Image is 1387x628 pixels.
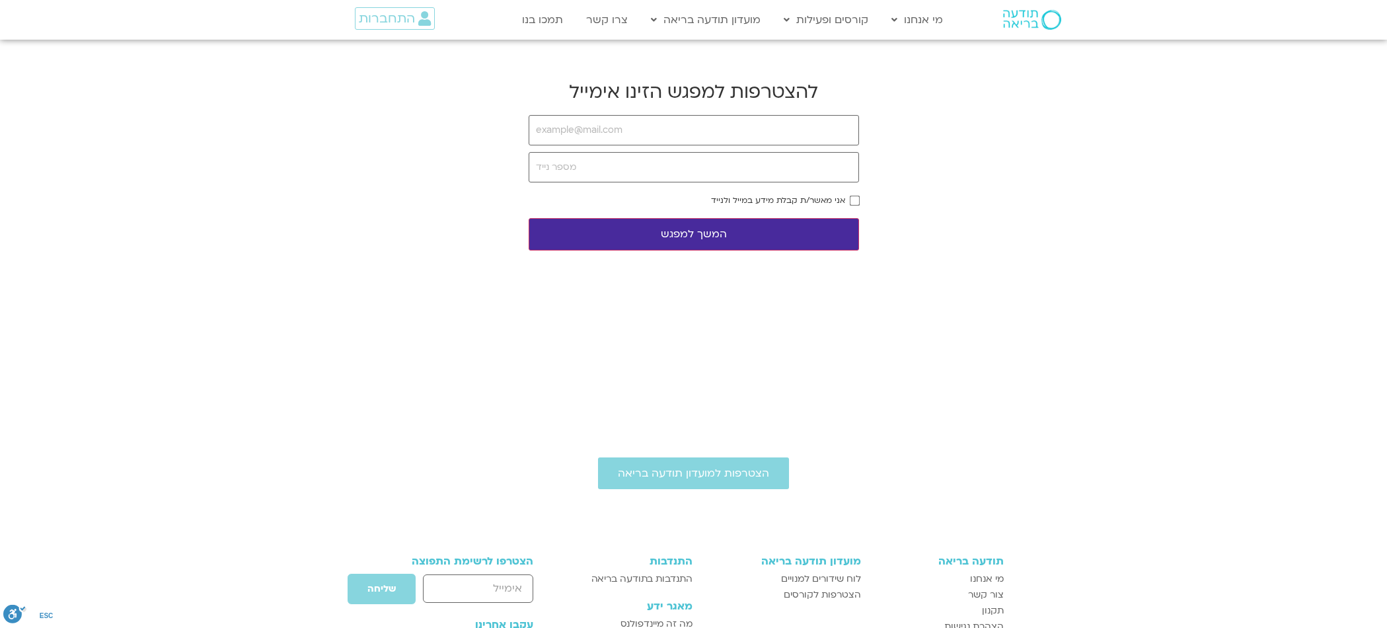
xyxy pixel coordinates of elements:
h3: הצטרפו לרשימת התפוצה [384,555,534,567]
a: התחברות [355,7,435,30]
h3: מאגר ידע [570,600,692,612]
a: הצטרפות למועדון תודעה בריאה [598,457,789,489]
span: לוח שידורים למנויים [781,571,861,587]
h3: מועדון תודעה בריאה [706,555,861,567]
button: המשך למפגש [529,218,859,251]
input: אימייל [423,574,533,603]
a: הצטרפות לקורסים [706,587,861,603]
h2: להצטרפות למפגש הזינו אימייל [529,79,859,104]
a: קורסים ופעילות [777,7,875,32]
span: התנדבות בתודעה בריאה [591,571,693,587]
input: example@mail.com [529,115,859,145]
span: צור קשר [968,587,1004,603]
form: טופס חדש [384,573,534,611]
a: תמכו בנו [515,7,570,32]
span: התחברות [359,11,415,26]
span: שליחה [367,584,396,594]
label: אני מאשר/ת קבלת מידע במייל ולנייד [711,196,845,205]
span: תקנון [982,603,1004,619]
span: מי אנחנו [970,571,1004,587]
button: שליחה [347,573,416,605]
a: מי אנחנו [874,571,1004,587]
a: התנדבות בתודעה בריאה [570,571,692,587]
h3: תודעה בריאה [874,555,1004,567]
a: מועדון תודעה בריאה [644,7,767,32]
input: מספר נייד [529,152,859,182]
a: לוח שידורים למנויים [706,571,861,587]
a: מי אנחנו [885,7,950,32]
a: צור קשר [874,587,1004,603]
span: הצטרפות למועדון תודעה בריאה [618,467,769,479]
a: צרו קשר [580,7,634,32]
span: הצטרפות לקורסים [784,587,861,603]
img: תודעה בריאה [1003,10,1061,30]
a: תקנון [874,603,1004,619]
h3: התנדבות [570,555,692,567]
